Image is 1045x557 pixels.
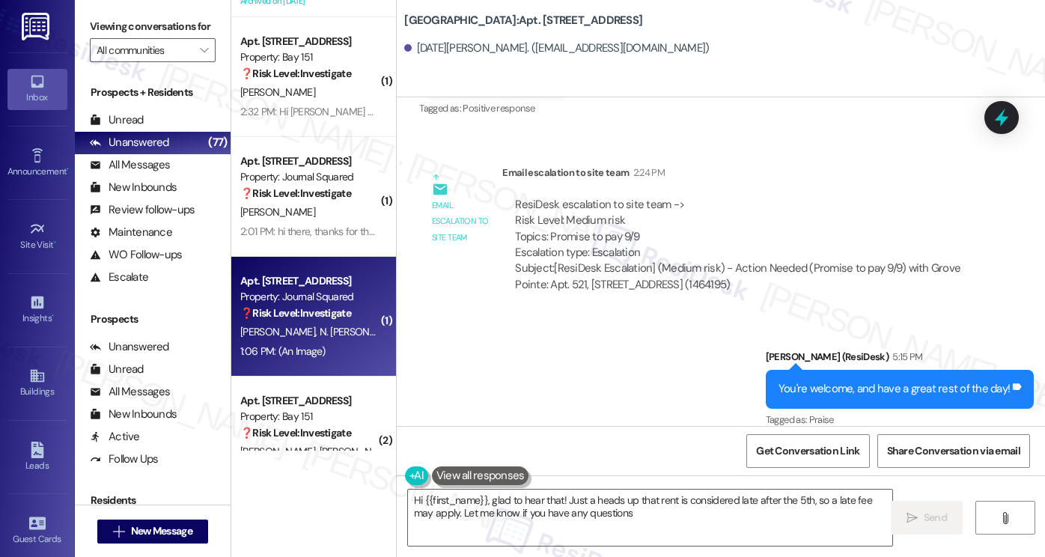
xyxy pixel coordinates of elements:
[240,85,315,99] span: [PERSON_NAME]
[90,225,172,240] div: Maintenance
[7,363,67,404] a: Buildings
[887,443,1020,459] span: Share Conversation via email
[756,443,859,459] span: Get Conversation Link
[408,490,892,546] textarea: Hi {{first_name}}, glad to hear that! Just a heads up that rent is considered late after the 5th,...
[891,501,963,535] button: Send
[419,97,558,119] div: Tagged as:
[240,49,379,65] div: Property: Bay 151
[240,289,379,305] div: Property: Journal Squared
[90,407,177,422] div: New Inbounds
[240,205,315,219] span: [PERSON_NAME]
[75,493,231,508] div: Residents
[90,362,144,377] div: Unread
[240,169,379,185] div: Property: Journal Squared
[240,426,351,439] strong: ❓ Risk Level: Investigate
[67,164,69,174] span: •
[240,306,351,320] strong: ❓ Risk Level: Investigate
[90,202,195,218] div: Review follow-ups
[204,131,231,154] div: (77)
[7,437,67,478] a: Leads
[404,40,709,56] div: [DATE][PERSON_NAME]. ([EMAIL_ADDRESS][DOMAIN_NAME])
[113,526,124,538] i: 
[502,165,980,186] div: Email escalation to site team
[75,85,231,100] div: Prospects + Residents
[90,384,170,400] div: All Messages
[907,512,918,524] i: 
[90,135,169,150] div: Unanswered
[97,520,208,544] button: New Message
[200,44,208,56] i: 
[90,15,216,38] label: Viewing conversations for
[515,197,967,261] div: ResiDesk escalation to site team -> Risk Level: Medium risk Topics: Promise to pay 9/9 Escalation...
[131,523,192,539] span: New Message
[75,311,231,327] div: Prospects
[240,225,552,238] div: 2:01 PM: hi there, thanks for the reminder. I have submitted the payment.
[7,290,67,330] a: Insights •
[240,273,379,289] div: Apt. [STREET_ADDRESS]
[463,102,534,115] span: Positive response
[630,165,665,180] div: 2:24 PM
[90,339,169,355] div: Unanswered
[7,69,67,109] a: Inbox
[7,511,67,551] a: Guest Cards
[889,349,922,365] div: 5:15 PM
[746,434,869,468] button: Get Conversation Link
[924,510,947,526] span: Send
[90,157,170,173] div: All Messages
[90,451,159,467] div: Follow Ups
[515,261,967,293] div: Subject: [ResiDesk Escalation] (Medium risk) - Action Needed (Promise to pay 9/9) with Grove Poin...
[240,153,379,169] div: Apt. [STREET_ADDRESS]
[240,393,379,409] div: Apt. [STREET_ADDRESS]
[90,180,177,195] div: New Inbounds
[779,381,1010,397] div: You're welcome, and have a great rest of the day!
[54,237,56,248] span: •
[240,105,642,118] div: 2:32 PM: Hi [PERSON_NAME] no questions, will have it paid within the next few days! Thank u
[809,413,834,426] span: Praise
[240,34,379,49] div: Apt. [STREET_ADDRESS]
[240,344,326,358] div: 1:06 PM: (An Image)
[90,112,144,128] div: Unread
[7,216,67,257] a: Site Visit •
[240,445,320,458] span: [PERSON_NAME]
[320,445,394,458] span: [PERSON_NAME]
[90,247,182,263] div: WO Follow-ups
[404,13,642,28] b: [GEOGRAPHIC_DATA]: Apt. [STREET_ADDRESS]
[766,409,1034,430] div: Tagged as:
[22,13,52,40] img: ResiDesk Logo
[90,429,140,445] div: Active
[240,325,320,338] span: [PERSON_NAME]
[97,38,192,62] input: All communities
[90,270,148,285] div: Escalate
[999,512,1011,524] i: 
[52,311,54,321] span: •
[877,434,1030,468] button: Share Conversation via email
[240,409,379,424] div: Property: Bay 151
[432,198,490,246] div: Email escalation to site team
[240,186,351,200] strong: ❓ Risk Level: Investigate
[766,349,1034,370] div: [PERSON_NAME] (ResiDesk)
[240,67,351,80] strong: ❓ Risk Level: Investigate
[320,325,406,338] span: N. [PERSON_NAME]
